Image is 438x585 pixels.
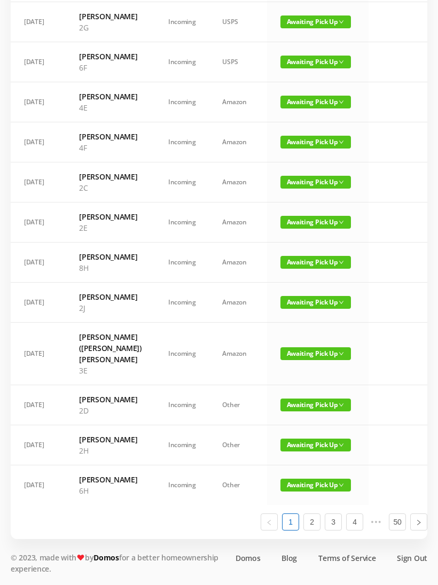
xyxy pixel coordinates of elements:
span: Awaiting Pick Up [280,296,351,309]
td: Incoming [155,243,209,283]
td: Other [209,465,267,505]
td: [DATE] [11,202,66,243]
li: 50 [389,513,406,531]
i: icon: down [339,351,344,356]
p: 2C [79,182,142,193]
p: 4F [79,142,142,153]
i: icon: down [339,300,344,305]
span: Awaiting Pick Up [280,216,351,229]
td: Amazon [209,82,267,122]
td: USPS [209,2,267,42]
p: 3E [79,365,142,376]
a: Terms of Service [318,552,376,564]
td: Other [209,385,267,425]
a: Domos [236,552,261,564]
td: Incoming [155,122,209,162]
td: [DATE] [11,42,66,82]
span: Awaiting Pick Up [280,439,351,451]
p: 8H [79,262,142,274]
a: 4 [347,514,363,530]
td: [DATE] [11,82,66,122]
td: Incoming [155,42,209,82]
p: 6F [79,62,142,73]
p: 2H [79,445,142,456]
h6: [PERSON_NAME] [79,91,142,102]
td: Other [209,425,267,465]
td: [DATE] [11,243,66,283]
h6: [PERSON_NAME] [79,474,142,485]
a: 2 [304,514,320,530]
td: [DATE] [11,2,66,42]
td: Incoming [155,283,209,323]
td: Incoming [155,323,209,385]
li: 2 [303,513,320,531]
h6: [PERSON_NAME] [79,394,142,405]
span: Awaiting Pick Up [280,96,351,108]
li: 4 [346,513,363,531]
a: 1 [283,514,299,530]
h6: [PERSON_NAME] [79,51,142,62]
span: Awaiting Pick Up [280,56,351,68]
li: Next 5 Pages [367,513,385,531]
i: icon: right [416,519,422,526]
li: Previous Page [261,513,278,531]
span: Awaiting Pick Up [280,136,351,149]
td: [DATE] [11,162,66,202]
i: icon: down [339,180,344,185]
td: Incoming [155,385,209,425]
i: icon: down [339,442,344,448]
span: Awaiting Pick Up [280,256,351,269]
td: Incoming [155,2,209,42]
td: [DATE] [11,385,66,425]
i: icon: down [339,139,344,145]
i: icon: down [339,482,344,488]
td: Amazon [209,283,267,323]
h6: [PERSON_NAME] [79,291,142,302]
i: icon: down [339,260,344,265]
p: © 2023, made with by for a better homeownership experience. [11,552,224,574]
a: Blog [281,552,297,564]
i: icon: down [339,220,344,225]
i: icon: down [339,99,344,105]
p: 2J [79,302,142,314]
span: ••• [367,513,385,531]
td: Amazon [209,323,267,385]
i: icon: left [266,519,272,526]
span: Awaiting Pick Up [280,479,351,492]
td: [DATE] [11,323,66,385]
a: Domos [93,552,119,563]
td: Amazon [209,202,267,243]
td: [DATE] [11,425,66,465]
p: 2D [79,405,142,416]
p: 2G [79,22,142,33]
td: [DATE] [11,465,66,505]
td: USPS [209,42,267,82]
h6: [PERSON_NAME] [79,434,142,445]
td: Incoming [155,162,209,202]
td: Amazon [209,243,267,283]
span: Awaiting Pick Up [280,15,351,28]
td: [DATE] [11,283,66,323]
p: 2E [79,222,142,233]
a: 3 [325,514,341,530]
span: Awaiting Pick Up [280,399,351,411]
li: 1 [282,513,299,531]
i: icon: down [339,19,344,25]
h6: [PERSON_NAME] [79,131,142,142]
td: [DATE] [11,122,66,162]
p: 6H [79,485,142,496]
li: 3 [325,513,342,531]
i: icon: down [339,402,344,408]
h6: [PERSON_NAME] ([PERSON_NAME]) [PERSON_NAME] [79,331,142,365]
h6: [PERSON_NAME] [79,211,142,222]
a: Sign Out [397,552,427,564]
td: Amazon [209,122,267,162]
li: Next Page [410,513,427,531]
td: Incoming [155,202,209,243]
h6: [PERSON_NAME] [79,251,142,262]
h6: [PERSON_NAME] [79,11,142,22]
td: Incoming [155,82,209,122]
span: Awaiting Pick Up [280,347,351,360]
p: 4E [79,102,142,113]
span: Awaiting Pick Up [280,176,351,189]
